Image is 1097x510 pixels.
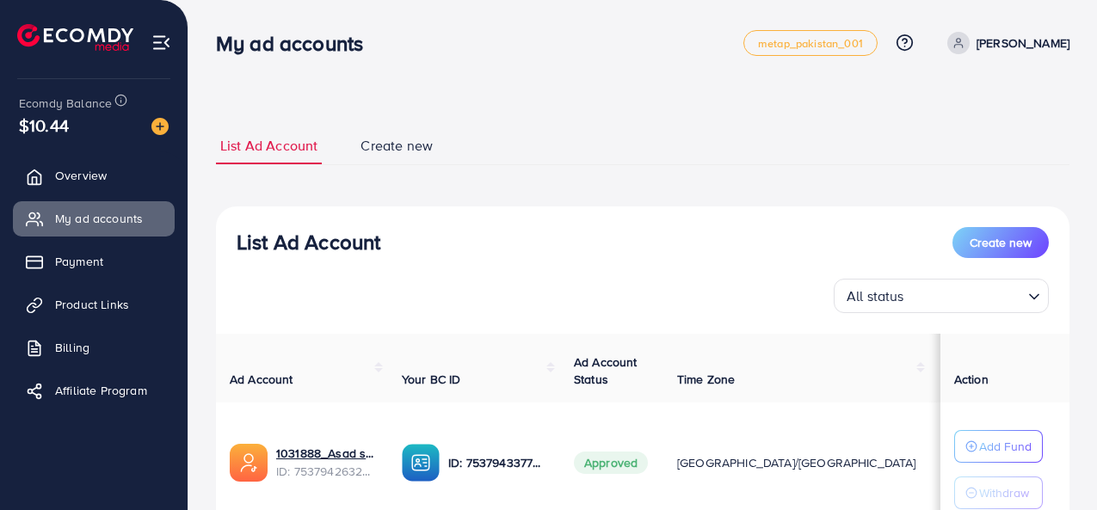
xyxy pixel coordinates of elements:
span: Approved [574,452,648,474]
span: Payment [55,253,103,270]
span: Ecomdy Balance [19,95,112,112]
a: Affiliate Program [13,373,175,408]
img: ic-ba-acc.ded83a64.svg [402,444,440,482]
a: Product Links [13,287,175,322]
a: Payment [13,244,175,279]
p: Withdraw [979,482,1029,503]
span: Ad Account Status [574,353,638,388]
a: 1031888_Asad shah 2_1755064281276 [276,445,374,462]
img: ic-ads-acc.e4c84228.svg [230,444,268,482]
p: ID: 7537943377279549456 [448,452,546,473]
p: [PERSON_NAME] [977,33,1069,53]
img: image [151,118,169,135]
span: [GEOGRAPHIC_DATA]/[GEOGRAPHIC_DATA] [677,454,916,471]
h3: My ad accounts [216,31,377,56]
button: Withdraw [954,476,1043,509]
img: logo [17,24,133,51]
span: All status [843,284,908,309]
span: List Ad Account [220,136,317,156]
span: Time Zone [677,371,735,388]
a: Overview [13,158,175,193]
h3: List Ad Account [237,230,380,255]
span: metap_pakistan_001 [758,38,863,49]
span: Create new [361,136,433,156]
a: My ad accounts [13,201,175,236]
a: Billing [13,330,175,365]
span: Overview [55,167,107,184]
span: My ad accounts [55,210,143,227]
span: Your BC ID [402,371,461,388]
span: $10.44 [19,113,69,138]
a: [PERSON_NAME] [940,32,1069,54]
div: <span class='underline'>1031888_Asad shah 2_1755064281276</span></br>7537942632723562504 [276,445,374,480]
p: Add Fund [979,436,1032,457]
div: Search for option [834,279,1049,313]
input: Search for option [909,280,1021,309]
span: Product Links [55,296,129,313]
button: Create new [952,227,1049,258]
span: Create new [970,234,1032,251]
span: ID: 7537942632723562504 [276,463,374,480]
span: Affiliate Program [55,382,147,399]
button: Add Fund [954,430,1043,463]
span: Action [954,371,989,388]
a: metap_pakistan_001 [743,30,878,56]
img: menu [151,33,171,52]
span: Ad Account [230,371,293,388]
span: Billing [55,339,89,356]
